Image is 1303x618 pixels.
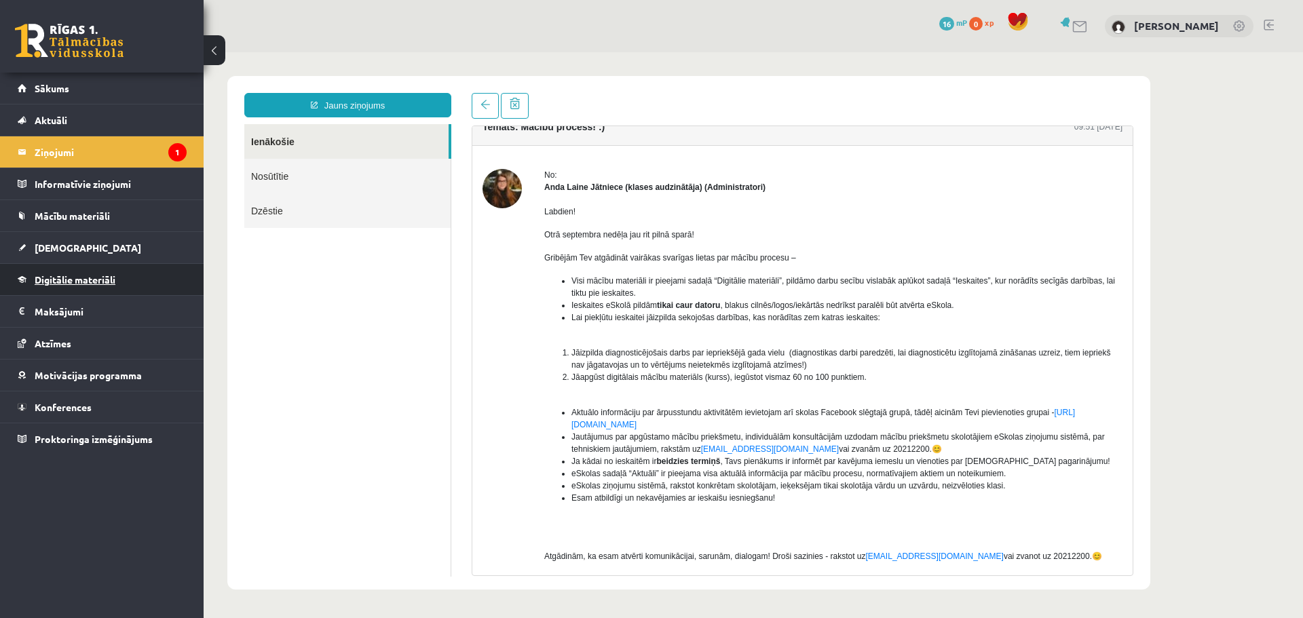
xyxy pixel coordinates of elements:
[368,296,907,317] span: Jāizpilda diagnosticējošais darbs par iepriekšējā gada vielu (diagnostikas darbi paredzēti, lai d...
[35,401,92,413] span: Konferences
[168,143,187,161] i: 1
[939,17,967,28] a: 16 mP
[35,114,67,126] span: Aktuāli
[368,248,751,258] span: Ieskaites eSkolā pildām , blakus cilnēs/logos/iekārtās nedrīkst paralēli būt atvērta eSkola.
[497,392,635,402] a: [EMAIL_ADDRESS][DOMAIN_NAME]
[1112,20,1125,34] img: Matīss Magone
[35,337,71,349] span: Atzīmes
[41,72,245,107] a: Ienākošie
[728,392,738,402] span: 😊
[35,136,187,168] legend: Ziņojumi
[368,417,802,426] span: eSkolas sadaļā “Aktuāli” ir pieejama visa aktuālā informācija par mācību procesu, normatīvajiem a...
[18,104,187,136] a: Aktuāli
[35,369,142,381] span: Motivācijas programma
[35,296,187,327] legend: Maksājumi
[368,355,871,377] span: Aktuālo informāciju par ārpusstundu aktivitātēm ievietojam arī skolas Facebook slēgtajā grupā, tā...
[969,17,1000,28] a: 0 xp
[18,136,187,168] a: Ziņojumi1
[368,260,677,270] span: Lai piekļūtu ieskaitei jāizpilda sekojošas darbības, kas norādītas zem katras ieskaites:
[453,404,516,414] b: beidzies termiņš
[41,107,247,141] a: Nosūtītie
[18,296,187,327] a: Maksājumi
[41,41,248,65] a: Jauns ziņojums
[35,433,153,445] span: Proktoringa izmēģinājums
[341,155,372,164] span: Labdien!
[18,391,187,423] a: Konferences
[18,328,187,359] a: Atzīmes
[279,117,318,156] img: Anda Laine Jātniece (klases audzinātāja)
[341,178,491,187] span: Otrā septembra nedēļa jau rit pilnā sparā!
[368,380,901,402] span: Jautājumus par apgūstamo mācību priekšmetu, individuālām konsultācijām uzdodam mācību priekšmetu ...
[871,69,919,81] div: 09:51 [DATE]
[15,24,124,58] a: Rīgas 1. Tālmācības vidusskola
[18,264,187,295] a: Digitālie materiāli
[35,210,110,222] span: Mācību materiāli
[985,17,994,28] span: xp
[368,320,663,330] span: Jāapgūst digitālais mācību materiāls (kurss), iegūstot vismaz 60 no 100 punktiem.
[341,117,919,129] div: No:
[18,200,187,231] a: Mācību materiāli
[368,441,571,450] span: Esam atbildīgi un nekavējamies ar ieskaišu iesniegšanu!
[35,82,69,94] span: Sākums
[41,141,247,176] a: Dzēstie
[341,201,592,210] span: Gribējām Tev atgādināt vairākas svarīgas lietas par mācību procesu –
[956,17,967,28] span: mP
[662,499,800,509] a: [EMAIL_ADDRESS][DOMAIN_NAME]
[18,73,187,104] a: Sākums
[1134,19,1219,33] a: [PERSON_NAME]
[18,168,187,199] a: Informatīvie ziņojumi
[18,360,187,391] a: Motivācijas programma
[35,242,141,254] span: [DEMOGRAPHIC_DATA]
[18,232,187,263] a: [DEMOGRAPHIC_DATA]
[368,224,911,246] span: Visi mācību materiāli ir pieejami sadaļā “Digitālie materiāli”, pildāmo darbu secību vislabāk apl...
[453,248,516,258] b: tikai caur datoru
[35,273,115,286] span: Digitālie materiāli
[368,404,907,414] span: Ja kādai no ieskaitēm ir , Tavs pienākums ir informēt par kavējuma iemeslu un vienoties par [DEMO...
[368,429,802,438] span: eSkolas ziņojumu sistēmā, rakstot konkrētam skolotājam, ieķeksējam tikai skolotāja vārdu un uzvār...
[969,17,983,31] span: 0
[18,423,187,455] a: Proktoringa izmēģinājums
[888,499,899,509] span: 😊
[341,130,562,140] strong: Anda Laine Jātniece (klases audzinātāja) (Administratori)
[279,69,401,80] h4: Temats: Mācību process! :)
[35,168,187,199] legend: Informatīvie ziņojumi
[939,17,954,31] span: 16
[341,499,899,509] span: Atgādinām, ka esam atvērti komunikācijai, sarunām, dialogam! Droši sazinies - rakstot uz vai zvan...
